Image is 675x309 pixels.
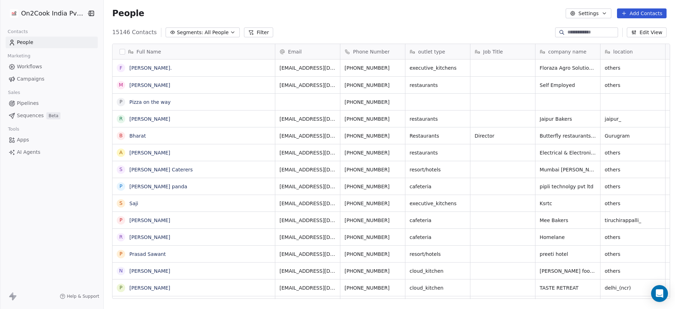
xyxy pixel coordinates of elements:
[345,115,401,122] span: [PHONE_NUMBER]
[345,99,401,106] span: [PHONE_NUMBER]
[60,294,99,299] a: Help & Support
[540,149,596,156] span: Electrical & Electronics Engineering
[475,132,531,139] span: Director
[120,216,122,224] div: P
[112,59,275,299] div: grid
[345,82,401,89] span: [PHONE_NUMBER]
[605,64,661,71] span: others
[605,251,661,258] span: others
[119,115,123,122] div: r
[112,44,275,59] div: Full Name
[129,65,172,71] a: [PERSON_NAME].
[540,82,596,89] span: Self Employed
[540,284,596,291] span: TASTE RETREAT
[177,29,203,36] span: Segments:
[279,183,336,190] span: [EMAIL_ADDRESS][DOMAIN_NAME]
[279,115,336,122] span: [EMAIL_ADDRESS][DOMAIN_NAME]
[279,149,336,156] span: [EMAIL_ADDRESS][DOMAIN_NAME]
[410,149,466,156] span: restaurants
[6,110,98,121] a: SequencesBeta
[535,44,600,59] div: company name
[345,234,401,241] span: [PHONE_NUMBER]
[6,97,98,109] a: Pipelines
[410,115,466,122] span: restaurants
[279,64,336,71] span: [EMAIL_ADDRESS][DOMAIN_NAME]
[279,251,336,258] span: [EMAIL_ADDRESS][DOMAIN_NAME]
[129,167,193,172] a: [PERSON_NAME] Caterers
[345,200,401,207] span: [PHONE_NUMBER]
[410,183,466,190] span: cafeteria
[275,44,340,59] div: Email
[279,267,336,275] span: [EMAIL_ADDRESS][DOMAIN_NAME]
[340,44,405,59] div: Phone Number
[353,48,390,55] span: Phone Number
[129,268,170,274] a: [PERSON_NAME]
[605,234,661,241] span: others
[605,115,661,122] span: jaipur_
[120,200,123,207] div: S
[617,8,667,18] button: Add Contacts
[605,284,661,291] span: delhi_(ncr)
[345,217,401,224] span: [PHONE_NUMBER]
[540,267,596,275] span: [PERSON_NAME] food 🥝
[470,44,535,59] div: Job Title
[120,284,122,291] div: P
[288,48,302,55] span: Email
[129,82,170,88] a: [PERSON_NAME]
[120,149,123,156] div: A
[605,82,661,89] span: others
[540,64,596,71] span: Floraza Agro Solutions Pvt Ltd
[129,234,170,240] a: [PERSON_NAME]
[345,183,401,190] span: [PHONE_NUMBER]
[119,267,123,275] div: N
[540,234,596,241] span: Homelane
[605,217,661,224] span: tiruchirappalli_
[345,132,401,139] span: [PHONE_NUMBER]
[410,82,466,89] span: restaurants
[405,44,470,59] div: outlet type
[6,73,98,85] a: Campaigns
[600,44,665,59] div: location
[5,87,23,98] span: Sales
[410,64,466,71] span: executive_kitchens
[129,133,146,139] a: Bharat
[627,27,667,37] button: Edit View
[279,132,336,139] span: [EMAIL_ADDRESS][DOMAIN_NAME]
[129,217,170,223] a: [PERSON_NAME]
[548,48,586,55] span: company name
[345,284,401,291] span: [PHONE_NUMBER]
[67,294,99,299] span: Help & Support
[540,115,596,122] span: Jaipur Bakers
[418,48,445,55] span: outlet type
[540,132,596,139] span: Butterfly restaurants pvt ltd
[129,99,171,105] a: Pizza on the way
[129,285,170,291] a: [PERSON_NAME]
[112,8,144,19] span: People
[17,149,40,156] span: AI Agents
[6,134,98,146] a: Apps
[120,64,122,72] div: F
[244,27,273,37] button: Filter
[129,116,170,122] a: [PERSON_NAME]
[129,150,170,156] a: [PERSON_NAME]
[345,267,401,275] span: [PHONE_NUMBER]
[279,166,336,173] span: [EMAIL_ADDRESS][DOMAIN_NAME]
[17,75,44,83] span: Campaigns
[410,267,466,275] span: cloud_kitchen
[605,132,661,139] span: Gurugram
[279,284,336,291] span: [EMAIL_ADDRESS][DOMAIN_NAME]
[540,183,596,190] span: pipli technolgy pvt ltd
[6,61,98,72] a: Workflows
[540,200,596,207] span: Ksrtc
[651,285,668,302] div: Open Intercom Messenger
[129,184,187,189] a: [PERSON_NAME] panda
[540,166,596,173] span: Mumbai [PERSON_NAME]
[410,166,466,173] span: resort/hotels
[345,251,401,258] span: [PHONE_NUMBER]
[119,233,123,241] div: R
[112,28,157,37] span: 15146 Contacts
[605,149,661,156] span: others
[120,250,122,258] div: P
[5,51,33,61] span: Marketing
[5,26,31,37] span: Contacts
